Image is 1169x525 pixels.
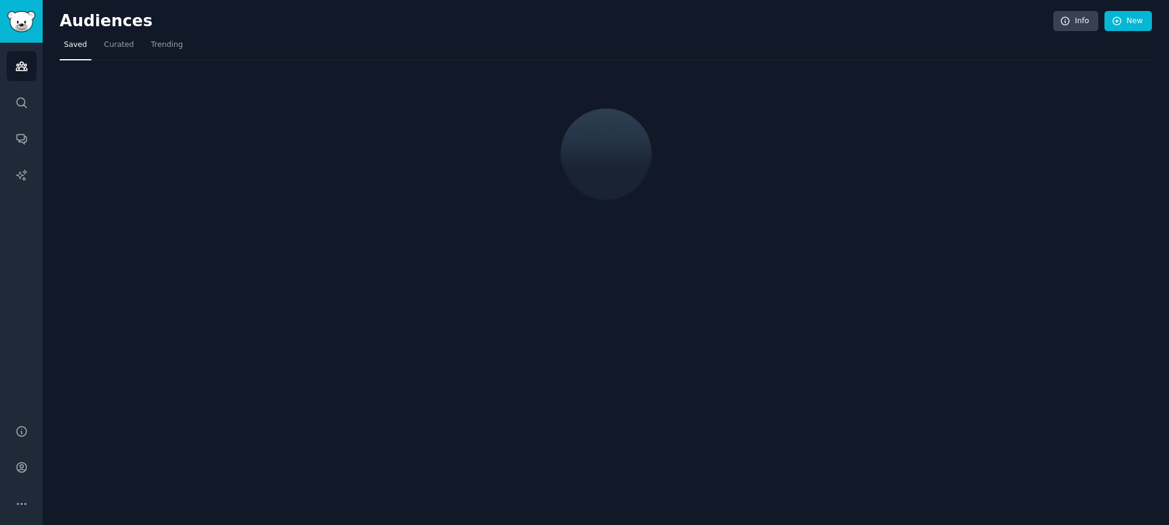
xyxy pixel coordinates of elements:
[104,40,134,51] span: Curated
[100,35,138,60] a: Curated
[60,12,1053,31] h2: Audiences
[1104,11,1152,32] a: New
[151,40,183,51] span: Trending
[60,35,91,60] a: Saved
[1053,11,1098,32] a: Info
[7,11,35,32] img: GummySearch logo
[64,40,87,51] span: Saved
[147,35,187,60] a: Trending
